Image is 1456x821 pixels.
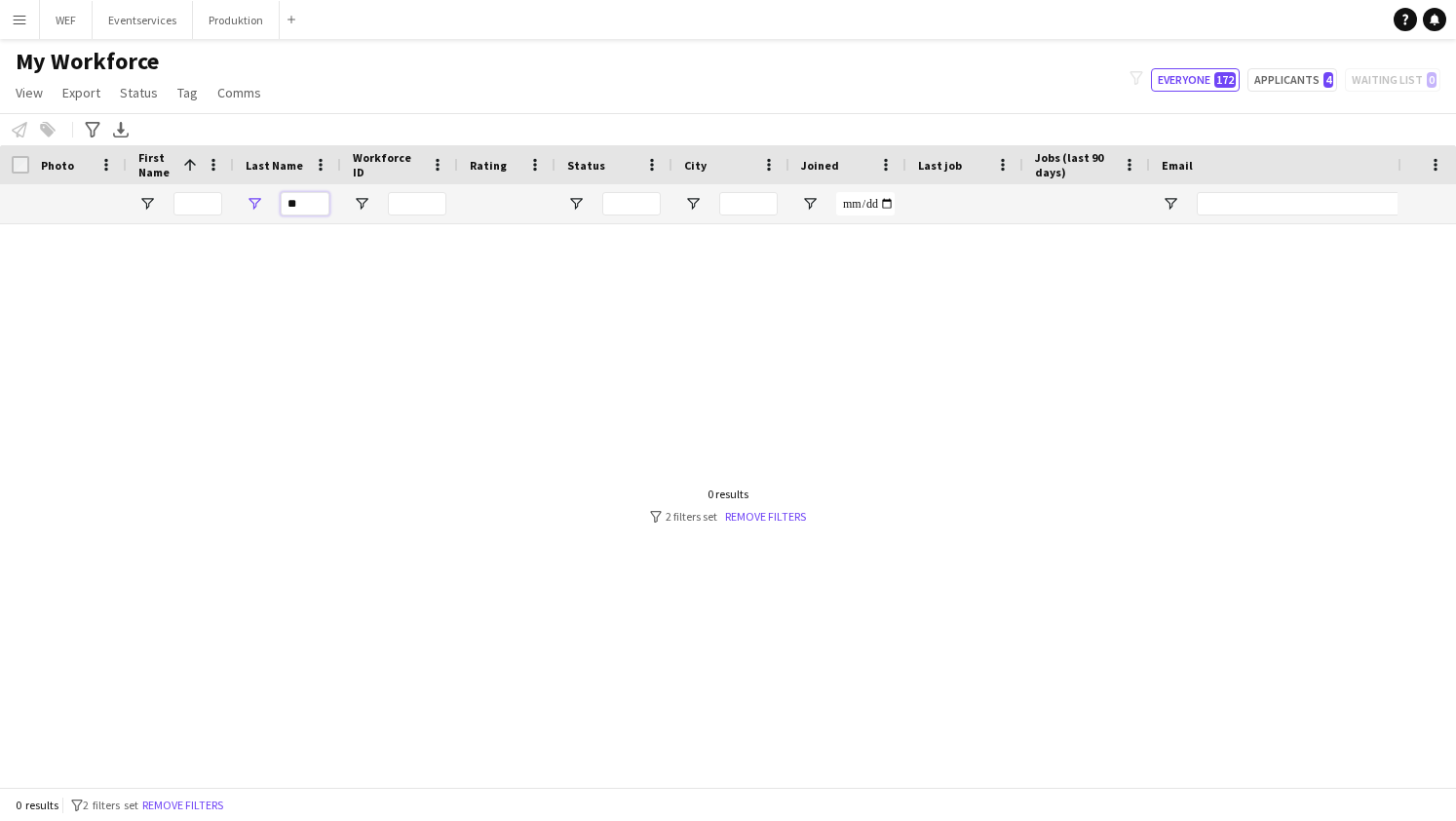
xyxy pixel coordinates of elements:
[55,80,108,105] a: Export
[217,84,261,101] span: Comms
[138,195,156,213] button: Open Filter Menu
[684,195,702,213] button: Open Filter Menu
[353,195,370,213] button: Open Filter Menu
[719,192,778,215] input: City Filter Input
[353,150,423,179] span: Workforce ID
[62,84,100,101] span: Export
[173,192,222,215] input: First Name Filter Input
[836,192,895,215] input: Joined Filter Input
[83,798,138,812] span: 2 filters set
[177,84,198,101] span: Tag
[1162,158,1193,173] span: Email
[388,192,446,215] input: Workforce ID Filter Input
[16,84,43,101] span: View
[8,80,51,105] a: View
[684,158,707,173] span: City
[1035,150,1115,179] span: Jobs (last 90 days)
[93,1,193,39] button: Eventservices
[12,156,29,174] input: Column with Header Selection
[1247,68,1337,92] button: Applicants4
[1323,72,1333,88] span: 4
[567,158,605,173] span: Status
[120,84,158,101] span: Status
[112,80,166,105] a: Status
[41,158,74,173] span: Photo
[281,192,329,215] input: Last Name Filter Input
[109,118,133,141] app-action-btn: Export XLSX
[725,509,806,524] a: Remove filters
[16,47,159,76] span: My Workforce
[650,509,806,524] div: 2 filters set
[1162,195,1179,213] button: Open Filter Menu
[470,158,507,173] span: Rating
[246,158,303,173] span: Last Name
[1214,72,1236,88] span: 172
[40,1,93,39] button: WEF
[170,80,206,105] a: Tag
[801,158,839,173] span: Joined
[1151,68,1240,92] button: Everyone172
[246,195,263,213] button: Open Filter Menu
[138,150,175,179] span: First Name
[650,487,806,501] div: 0 results
[567,195,585,213] button: Open Filter Menu
[801,195,819,213] button: Open Filter Menu
[918,158,962,173] span: Last job
[210,80,269,105] a: Comms
[602,192,661,215] input: Status Filter Input
[138,795,227,816] button: Remove filters
[193,1,280,39] button: Produktion
[81,118,104,141] app-action-btn: Advanced filters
